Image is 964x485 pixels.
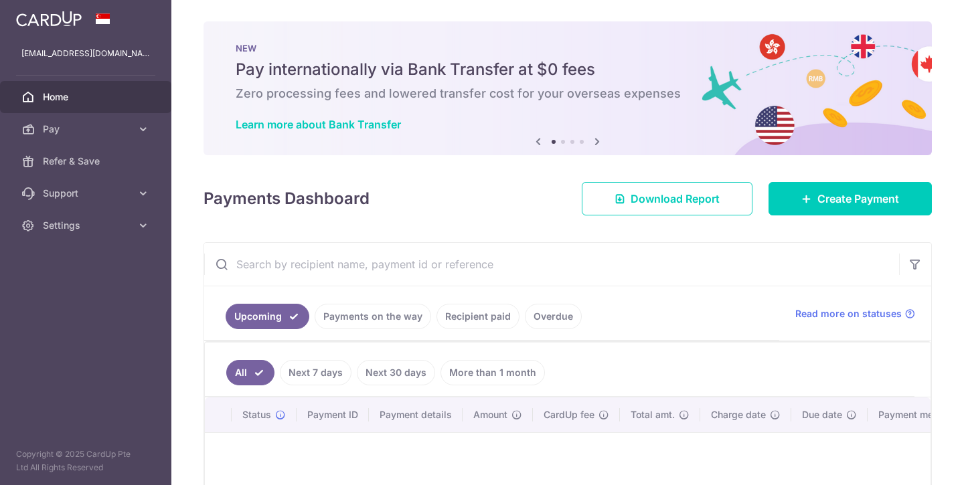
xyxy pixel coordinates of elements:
[769,182,932,215] a: Create Payment
[315,304,431,329] a: Payments on the way
[817,191,899,207] span: Create Payment
[226,304,309,329] a: Upcoming
[204,187,370,211] h4: Payments Dashboard
[236,43,900,54] p: NEW
[297,397,369,432] th: Payment ID
[43,219,131,232] span: Settings
[357,360,435,385] a: Next 30 days
[43,90,131,104] span: Home
[440,360,545,385] a: More than 1 month
[43,122,131,136] span: Pay
[473,408,507,421] span: Amount
[631,191,720,207] span: Download Report
[226,360,274,385] a: All
[878,445,951,478] iframe: Opens a widget where you can find more information
[204,21,932,155] img: Bank transfer banner
[21,47,150,60] p: [EMAIL_ADDRESS][DOMAIN_NAME]
[16,11,82,27] img: CardUp
[436,304,519,329] a: Recipient paid
[802,408,842,421] span: Due date
[43,155,131,168] span: Refer & Save
[236,86,900,102] h6: Zero processing fees and lowered transfer cost for your overseas expenses
[582,182,752,215] a: Download Report
[544,408,594,421] span: CardUp fee
[242,408,271,421] span: Status
[795,307,902,320] span: Read more on statuses
[204,243,899,286] input: Search by recipient name, payment id or reference
[43,187,131,200] span: Support
[631,408,675,421] span: Total amt.
[236,118,401,131] a: Learn more about Bank Transfer
[711,408,766,421] span: Charge date
[525,304,582,329] a: Overdue
[236,59,900,80] h5: Pay internationally via Bank Transfer at $0 fees
[280,360,351,385] a: Next 7 days
[369,397,463,432] th: Payment details
[795,307,915,320] a: Read more on statuses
